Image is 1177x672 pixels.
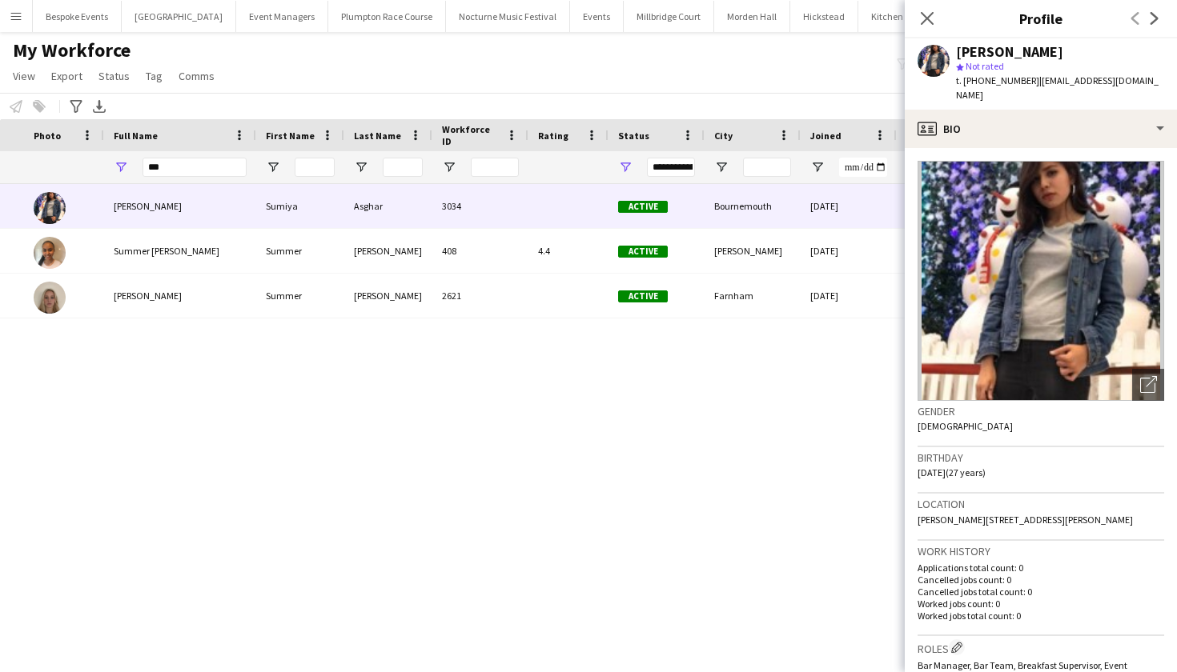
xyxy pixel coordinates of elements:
[528,229,609,273] div: 4.4
[354,160,368,174] button: Open Filter Menu
[624,1,714,32] button: Millbridge Court
[114,245,219,257] span: Summer [PERSON_NAME]
[801,184,897,228] div: [DATE]
[256,184,344,228] div: Sumiya
[918,420,1013,432] span: [DEMOGRAPHIC_DATA]
[918,639,1164,656] h3: Roles
[714,130,733,142] span: City
[383,158,423,177] input: Last Name Filter Input
[918,450,1164,465] h3: Birthday
[918,610,1164,622] p: Worked jobs total count: 0
[446,1,570,32] button: Nocturne Music Festival
[236,1,328,32] button: Event Managers
[442,123,500,147] span: Workforce ID
[122,1,236,32] button: [GEOGRAPHIC_DATA]
[98,69,130,83] span: Status
[45,66,89,86] a: Export
[146,69,163,83] span: Tag
[6,66,42,86] a: View
[570,1,624,32] button: Events
[705,274,801,318] div: Farnham
[956,74,1039,86] span: t. [PHONE_NUMBER]
[705,184,801,228] div: Bournemouth
[1132,369,1164,401] div: Open photos pop-in
[34,237,66,269] img: Summer Dillon-Smith
[266,130,315,142] span: First Name
[918,562,1164,574] p: Applications total count: 0
[705,229,801,273] div: [PERSON_NAME]
[344,229,432,273] div: [PERSON_NAME]
[354,130,401,142] span: Last Name
[956,74,1159,101] span: | [EMAIL_ADDRESS][DOMAIN_NAME]
[618,290,668,302] span: Active
[143,158,247,177] input: Full Name Filter Input
[344,184,432,228] div: Asghar
[918,497,1164,511] h3: Location
[714,1,790,32] button: Morden Hall
[256,229,344,273] div: Summer
[256,274,344,318] div: Summer
[918,514,1133,526] span: [PERSON_NAME][STREET_ADDRESS][PERSON_NAME]
[918,466,986,478] span: [DATE] (27 years)
[618,160,633,174] button: Open Filter Menu
[432,274,528,318] div: 2621
[810,160,825,174] button: Open Filter Menu
[897,274,993,318] div: 397 days
[714,160,729,174] button: Open Filter Menu
[114,160,128,174] button: Open Filter Menu
[801,229,897,273] div: [DATE]
[266,160,280,174] button: Open Filter Menu
[114,200,182,212] span: [PERSON_NAME]
[918,161,1164,401] img: Crew avatar or photo
[897,229,993,273] div: 57 days
[344,274,432,318] div: [PERSON_NAME]
[905,110,1177,148] div: Bio
[114,290,182,302] span: [PERSON_NAME]
[918,544,1164,558] h3: Work history
[966,60,1004,72] span: Not rated
[839,158,887,177] input: Joined Filter Input
[918,574,1164,586] p: Cancelled jobs count: 0
[618,130,649,142] span: Status
[810,130,842,142] span: Joined
[801,274,897,318] div: [DATE]
[90,97,109,116] app-action-btn: Export XLSX
[179,69,215,83] span: Comms
[956,45,1063,59] div: [PERSON_NAME]
[618,201,668,213] span: Active
[918,598,1164,610] p: Worked jobs count: 0
[905,8,1177,29] h3: Profile
[34,192,66,224] img: Sumiya Asghar
[442,160,456,174] button: Open Filter Menu
[13,38,131,62] span: My Workforce
[33,1,122,32] button: Bespoke Events
[538,130,568,142] span: Rating
[328,1,446,32] button: Plumpton Race Course
[114,130,158,142] span: Full Name
[858,1,917,32] button: Kitchen
[790,1,858,32] button: Hickstead
[471,158,519,177] input: Workforce ID Filter Input
[432,229,528,273] div: 408
[918,586,1164,598] p: Cancelled jobs total count: 0
[66,97,86,116] app-action-btn: Advanced filters
[34,130,61,142] span: Photo
[295,158,335,177] input: First Name Filter Input
[172,66,221,86] a: Comms
[92,66,136,86] a: Status
[51,69,82,83] span: Export
[34,282,66,314] img: Summer Jones
[13,69,35,83] span: View
[432,184,528,228] div: 3034
[918,404,1164,418] h3: Gender
[743,158,791,177] input: City Filter Input
[139,66,169,86] a: Tag
[618,246,668,258] span: Active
